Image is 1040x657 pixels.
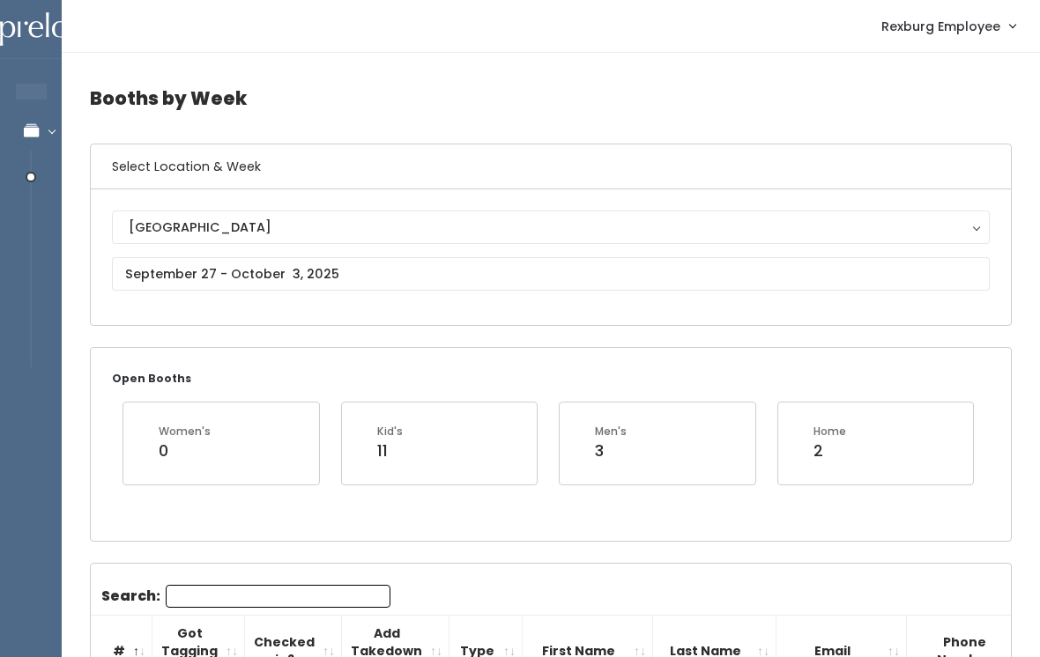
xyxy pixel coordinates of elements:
input: September 27 - October 3, 2025 [112,257,990,291]
div: Home [813,424,846,439]
div: 0 [159,439,211,462]
h4: Booths by Week [90,74,1012,122]
button: [GEOGRAPHIC_DATA] [112,210,990,244]
small: Open Booths [112,371,191,386]
div: [GEOGRAPHIC_DATA] [129,218,973,237]
div: 11 [377,439,403,462]
div: 2 [813,439,846,462]
div: Men's [595,424,627,439]
label: Search: [101,585,390,608]
div: 3 [595,439,627,462]
span: Rexburg Employee [881,17,1000,36]
a: Rexburg Employee [864,7,1033,45]
div: Women's [159,424,211,439]
div: Kid's [377,424,403,439]
input: Search: [166,585,390,608]
h6: Select Location & Week [91,144,1011,189]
